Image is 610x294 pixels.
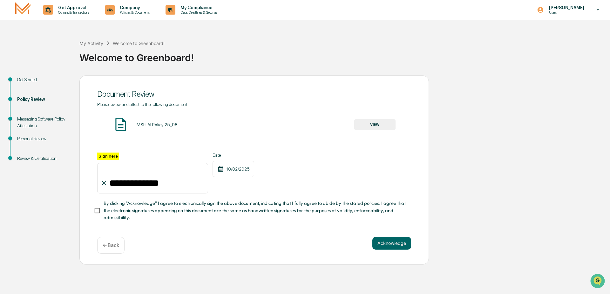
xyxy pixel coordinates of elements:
[97,153,119,160] label: Sign here
[52,80,79,86] span: Attestations
[46,81,51,86] div: 🗄️
[113,41,165,46] div: Welcome to Greenboard!
[175,5,220,10] p: My Compliance
[103,242,119,248] p: ← Back
[17,76,69,83] div: Get Started
[17,135,69,142] div: Personal Review
[13,92,40,98] span: Data Lookup
[113,116,129,132] img: Document Icon
[63,108,77,112] span: Pylon
[13,80,41,86] span: Preclearance
[372,237,411,250] button: Acknowledge
[354,119,396,130] button: VIEW
[6,49,18,60] img: 1746055101610-c473b297-6a78-478c-a979-82029cc54cd1
[97,89,411,99] div: Document Review
[4,89,43,101] a: 🔎Data Lookup
[175,10,220,15] p: Data, Deadlines & Settings
[22,49,104,55] div: Start new chat
[590,273,607,290] iframe: Open customer support
[45,107,77,112] a: Powered byPylon
[137,122,178,127] div: MSH AI Policy 25_08
[22,55,80,60] div: We're available if you need us!
[115,5,153,10] p: Company
[53,10,92,15] p: Content & Transactions
[115,10,153,15] p: Policies & Documents
[17,155,69,162] div: Review & Certification
[17,96,69,103] div: Policy Review
[17,116,69,129] div: Messaging Software Policy Attestation
[6,13,116,23] p: How can we help?
[6,93,11,98] div: 🔎
[4,77,44,89] a: 🖐️Preclearance
[6,81,11,86] div: 🖐️
[108,50,116,58] button: Start new chat
[53,5,92,10] p: Get Approval
[97,102,188,107] span: Please review and attest to the following document.
[213,161,254,177] div: 10/02/2025
[79,47,607,63] div: Welcome to Greenboard!
[544,10,587,15] p: Users
[104,200,406,221] span: By clicking "Acknowledge" I agree to electronically sign the above document, indicating that I fu...
[44,77,81,89] a: 🗄️Attestations
[79,41,103,46] div: My Activity
[213,153,254,158] label: Date
[15,2,30,17] img: logo
[544,5,587,10] p: [PERSON_NAME]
